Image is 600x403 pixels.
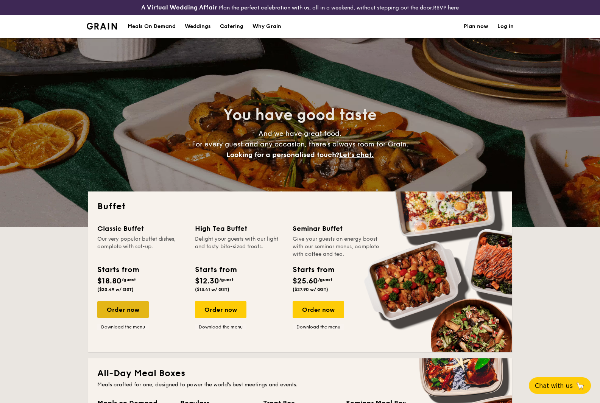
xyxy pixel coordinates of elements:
span: /guest [122,277,136,282]
a: Log in [497,15,514,38]
div: Delight your guests with our light and tasty bite-sized treats. [195,235,284,258]
a: Weddings [180,15,215,38]
a: Download the menu [293,324,344,330]
span: 🦙 [576,381,585,390]
div: Classic Buffet [97,223,186,234]
a: Meals On Demand [123,15,180,38]
span: And we have great food. For every guest and any occasion, there’s always room for Grain. [192,129,408,159]
a: Why Grain [248,15,286,38]
span: ($20.49 w/ GST) [97,287,134,292]
span: $18.80 [97,277,122,286]
span: $25.60 [293,277,318,286]
div: Give your guests an energy boost with our seminar menus, complete with coffee and tea. [293,235,381,258]
div: Meals On Demand [128,15,176,38]
div: Plan the perfect celebration with us, all in a weekend, without stepping out the door. [100,3,500,12]
img: Grain [87,23,117,30]
a: RSVP here [433,5,459,11]
a: Download the menu [195,324,246,330]
a: Download the menu [97,324,149,330]
div: Our very popular buffet dishes, complete with set-up. [97,235,186,258]
span: /guest [219,277,234,282]
span: Let's chat. [339,151,374,159]
span: ($13.41 w/ GST) [195,287,229,292]
h4: A Virtual Wedding Affair [141,3,217,12]
span: Looking for a personalised touch? [226,151,339,159]
h2: All-Day Meal Boxes [97,367,503,380]
span: /guest [318,277,332,282]
div: Starts from [97,264,139,275]
div: Meals crafted for one, designed to power the world's best meetings and events. [97,381,503,389]
span: Chat with us [535,382,573,389]
a: Plan now [464,15,488,38]
h1: Catering [220,15,243,38]
span: You have good taste [223,106,377,124]
div: Starts from [293,264,334,275]
a: Catering [215,15,248,38]
h2: Buffet [97,201,503,213]
div: Order now [195,301,246,318]
div: Starts from [195,264,236,275]
div: Order now [293,301,344,318]
span: ($27.90 w/ GST) [293,287,328,292]
div: Order now [97,301,149,318]
div: High Tea Buffet [195,223,284,234]
div: Seminar Buffet [293,223,381,234]
div: Why Grain [252,15,281,38]
div: Weddings [185,15,211,38]
a: Logotype [87,23,117,30]
button: Chat with us🦙 [529,377,591,394]
span: $12.30 [195,277,219,286]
